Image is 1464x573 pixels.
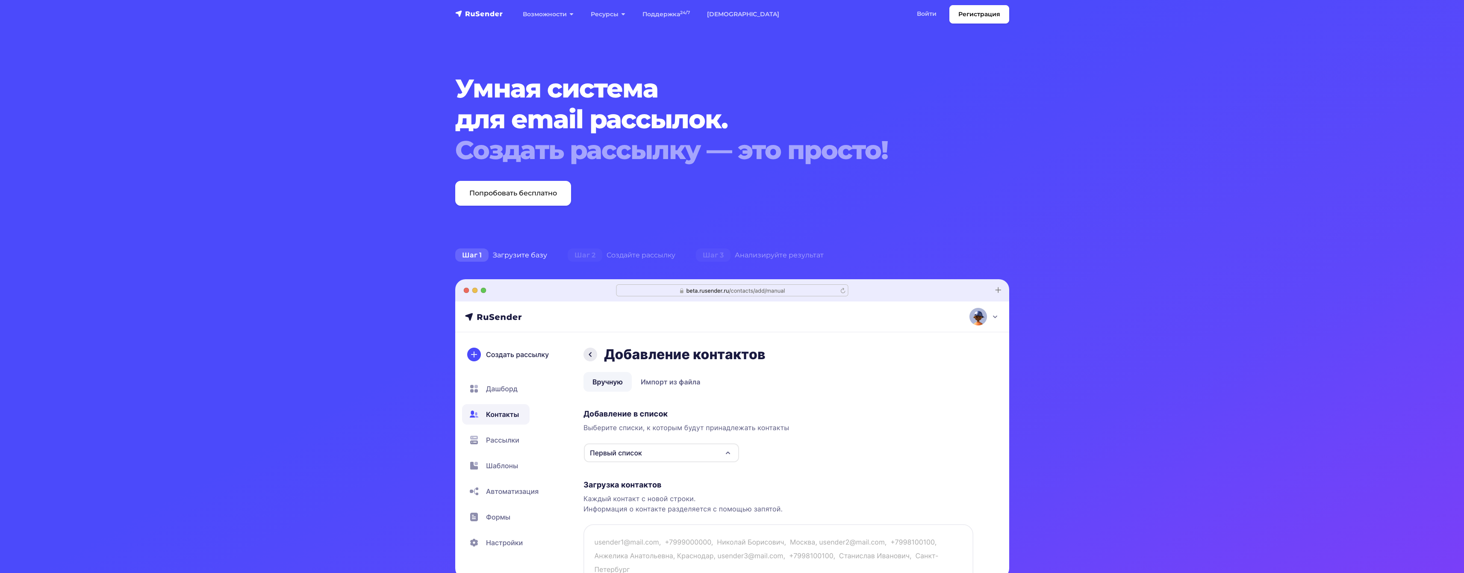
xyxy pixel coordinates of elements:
a: Возможности [514,6,582,23]
a: Поддержка24/7 [634,6,698,23]
h1: Умная система для email рассылок. [455,73,962,165]
span: Шаг 3 [696,248,731,262]
div: Загрузите базу [445,247,557,264]
sup: 24/7 [680,10,690,15]
a: Ресурсы [582,6,634,23]
a: Войти [908,5,945,23]
a: Попробовать бесплатно [455,181,571,206]
img: RuSender [455,9,503,18]
div: Анализируйте результат [686,247,834,264]
span: Шаг 1 [455,248,489,262]
a: [DEMOGRAPHIC_DATA] [698,6,788,23]
a: Регистрация [949,5,1009,24]
div: Создайте рассылку [557,247,686,264]
div: Создать рассылку — это просто! [455,135,962,165]
span: Шаг 2 [568,248,602,262]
